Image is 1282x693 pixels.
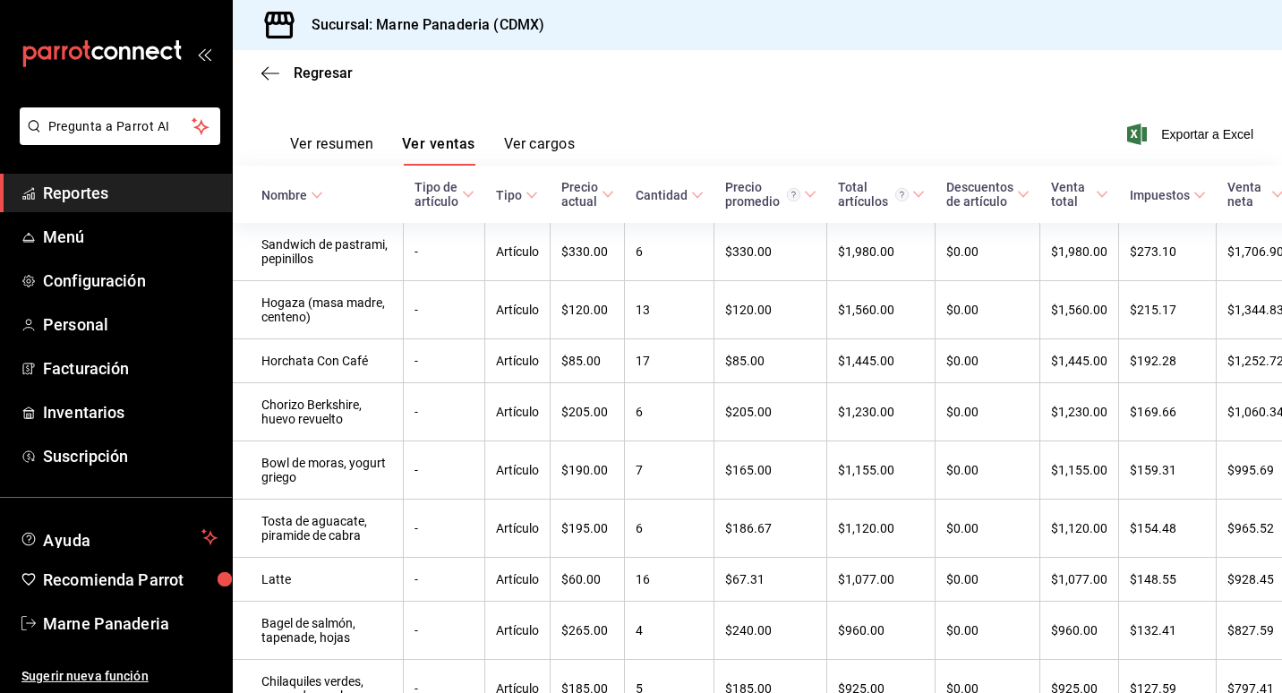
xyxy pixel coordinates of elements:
div: Venta neta [1227,180,1269,209]
td: $960.00 [827,602,936,660]
span: Suscripción [43,444,218,468]
td: $1,155.00 [1040,441,1119,500]
td: $240.00 [714,602,827,660]
td: - [404,281,485,339]
td: 13 [625,281,714,339]
td: - [404,339,485,383]
td: $0.00 [936,500,1040,558]
td: $1,120.00 [827,500,936,558]
div: Tipo [496,188,522,202]
td: $85.00 [714,339,827,383]
div: Total artículos [838,180,909,209]
td: Artículo [485,602,551,660]
span: Reportes [43,181,218,205]
td: $67.31 [714,558,827,602]
button: Regresar [261,64,353,81]
button: open_drawer_menu [197,47,211,61]
td: $159.31 [1119,441,1217,500]
span: Impuestos [1130,188,1206,202]
td: Sandwich de pastrami, pepinillos [233,223,404,281]
td: 16 [625,558,714,602]
div: Tipo de artículo [415,180,458,209]
td: 6 [625,500,714,558]
span: Menú [43,225,218,249]
td: $1,980.00 [827,223,936,281]
td: $273.10 [1119,223,1217,281]
svg: El total artículos considera cambios de precios en los artículos así como costos adicionales por ... [895,188,909,201]
td: $169.66 [1119,383,1217,441]
button: Ver resumen [290,135,373,166]
span: Nombre [261,188,323,202]
td: - [404,383,485,441]
td: Artículo [485,339,551,383]
td: $1,560.00 [827,281,936,339]
div: Impuestos [1130,188,1190,202]
td: $1,077.00 [1040,558,1119,602]
span: Facturación [43,356,218,381]
div: Venta total [1051,180,1092,209]
span: Marne Panaderia [43,612,218,636]
td: Latte [233,558,404,602]
span: Personal [43,312,218,337]
td: $132.41 [1119,602,1217,660]
td: 17 [625,339,714,383]
td: $148.55 [1119,558,1217,602]
td: $0.00 [936,339,1040,383]
td: $205.00 [551,383,625,441]
td: $60.00 [551,558,625,602]
td: - [404,441,485,500]
td: Hogaza (masa madre, centeno) [233,281,404,339]
td: - [404,558,485,602]
td: $1,230.00 [1040,383,1119,441]
span: Regresar [294,64,353,81]
span: Recomienda Parrot [43,568,218,592]
td: $1,120.00 [1040,500,1119,558]
td: $192.28 [1119,339,1217,383]
td: - [404,500,485,558]
td: $190.00 [551,441,625,500]
td: $1,077.00 [827,558,936,602]
td: $195.00 [551,500,625,558]
span: Venta total [1051,180,1108,209]
td: $0.00 [936,383,1040,441]
td: $154.48 [1119,500,1217,558]
td: Artículo [485,223,551,281]
span: Tipo [496,188,538,202]
td: $186.67 [714,500,827,558]
td: $330.00 [551,223,625,281]
div: navigation tabs [290,135,575,166]
td: $120.00 [551,281,625,339]
td: $1,230.00 [827,383,936,441]
td: Artículo [485,281,551,339]
button: Exportar a Excel [1131,124,1253,145]
span: Tipo de artículo [415,180,474,209]
span: Precio promedio [725,180,816,209]
td: $85.00 [551,339,625,383]
td: $265.00 [551,602,625,660]
td: Chorizo Berkshire, huevo revuelto [233,383,404,441]
td: $0.00 [936,558,1040,602]
td: Tosta de aguacate, piramide de cabra [233,500,404,558]
div: Nombre [261,188,307,202]
td: $960.00 [1040,602,1119,660]
td: 7 [625,441,714,500]
td: Artículo [485,441,551,500]
td: Bowl de moras, yogurt griego [233,441,404,500]
td: 6 [625,383,714,441]
div: Descuentos de artículo [946,180,1013,209]
td: $0.00 [936,281,1040,339]
span: Pregunta a Parrot AI [48,117,192,136]
a: Pregunta a Parrot AI [13,130,220,149]
td: $1,980.00 [1040,223,1119,281]
button: Ver cargos [504,135,576,166]
td: $0.00 [936,441,1040,500]
td: $330.00 [714,223,827,281]
span: Precio actual [561,180,614,209]
svg: Precio promedio = Total artículos / cantidad [787,188,800,201]
td: Horchata Con Café [233,339,404,383]
span: Cantidad [636,188,704,202]
span: Configuración [43,269,218,293]
td: $0.00 [936,223,1040,281]
td: $1,560.00 [1040,281,1119,339]
span: Descuentos de artículo [946,180,1030,209]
